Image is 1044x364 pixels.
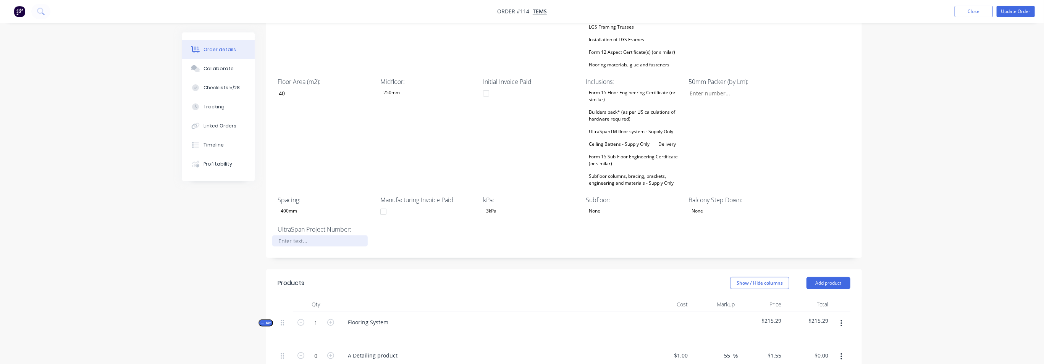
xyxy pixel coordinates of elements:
[204,103,225,110] div: Tracking
[483,77,579,86] label: Initial Invoice Paid
[259,319,273,327] button: Kit
[293,297,339,312] div: Qty
[586,139,653,149] div: Ceiling Battens - Supply Only
[497,8,533,15] span: Order #114 -
[483,195,579,205] label: kPa:
[204,46,236,53] div: Order details
[586,47,679,57] div: Form 12 Aspect Certificate(s) (or similar)
[272,88,373,99] input: Enter number...
[182,59,255,78] button: Collaborate
[182,155,255,174] button: Profitability
[738,297,785,312] div: Price
[342,350,404,361] div: A Detailing product
[586,206,604,216] div: None
[741,317,782,325] span: $215.29
[14,6,25,17] img: Factory
[182,135,255,155] button: Timeline
[586,88,682,105] div: Form 15 Floor Engineering Certificate (or similar)
[342,317,394,328] div: Flooring System
[691,297,738,312] div: Markup
[380,195,476,205] label: Manufacturing Invoice Paid
[997,6,1035,17] button: Update Order
[261,320,271,326] span: Kit
[788,317,829,325] span: $215.29
[806,277,850,289] button: Add product
[204,142,224,148] div: Timeline
[689,77,784,86] label: 50mm Packer (by Lm):
[689,206,706,216] div: None
[278,195,373,205] label: Spacing:
[644,297,691,312] div: Cost
[182,116,255,135] button: Linked Orders
[380,77,476,86] label: Midfloor:
[204,122,236,129] div: Linked Orders
[785,297,832,312] div: Total
[689,195,784,205] label: Balcony Step Down:
[683,88,784,99] input: Enter number...
[182,97,255,116] button: Tracking
[278,206,300,216] div: 400mm
[380,88,403,98] div: 250mm
[730,277,789,289] button: Show / Hide columns
[586,107,682,124] div: Builders pack* (as per US calculations of hardware required)
[733,351,738,360] span: %
[182,78,255,97] button: Checklists 5/28
[586,35,648,45] div: Installation of LGS Frames
[278,279,304,288] div: Products
[586,22,637,32] div: LGS Framing Trusses
[586,77,682,86] label: Inclusions:
[483,206,499,216] div: 3kPa
[586,127,677,137] div: UltraSpanTM floor system - Supply Only
[204,84,240,91] div: Checklists 5/28
[656,139,679,149] div: Delivery
[278,77,373,86] label: Floor Area (m2):
[533,8,547,15] a: TEMS
[182,40,255,59] button: Order details
[278,225,373,234] label: UltraSpan Project Number:
[586,60,673,70] div: Flooring materials, glue and fasteners
[204,161,232,168] div: Profitability
[955,6,993,17] button: Close
[204,65,234,72] div: Collaborate
[586,152,682,169] div: Form 15 Sub-Floor Engineering Certificate (or similar)
[586,195,682,205] label: Subfloor:
[586,171,682,188] div: Subfloor columns, bracing, brackets, engineering and materials - Supply Only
